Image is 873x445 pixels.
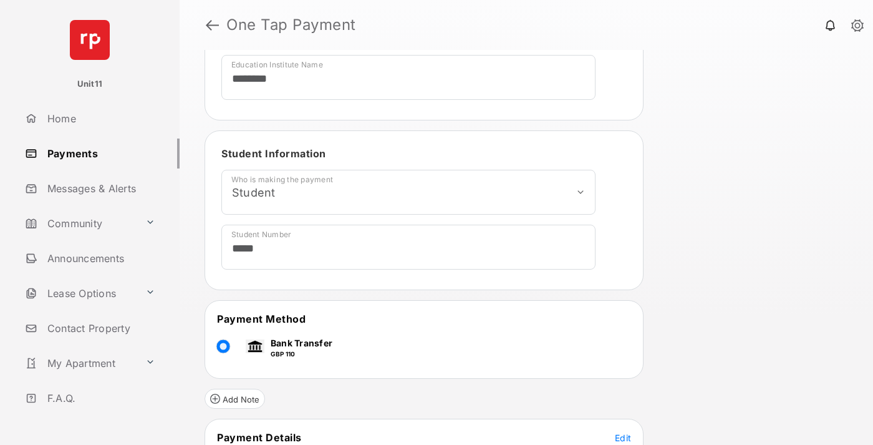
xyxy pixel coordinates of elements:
[217,431,302,444] span: Payment Details
[205,389,265,409] button: Add Note
[217,313,306,325] span: Payment Method
[271,336,332,350] p: Bank Transfer
[20,243,180,273] a: Announcements
[246,340,264,353] img: bank.png
[271,350,332,359] p: GBP 110
[20,383,180,413] a: F.A.Q.
[615,433,631,443] span: Edit
[221,147,326,160] span: Student Information
[226,17,356,32] strong: One Tap Payment
[615,431,631,444] button: Edit
[77,78,103,90] p: Unit11
[20,278,140,308] a: Lease Options
[20,174,180,203] a: Messages & Alerts
[20,348,140,378] a: My Apartment
[20,139,180,169] a: Payments
[20,208,140,238] a: Community
[70,20,110,60] img: svg+xml;base64,PHN2ZyB4bWxucz0iaHR0cDovL3d3dy53My5vcmcvMjAwMC9zdmciIHdpZHRoPSI2NCIgaGVpZ2h0PSI2NC...
[20,104,180,134] a: Home
[20,313,180,343] a: Contact Property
